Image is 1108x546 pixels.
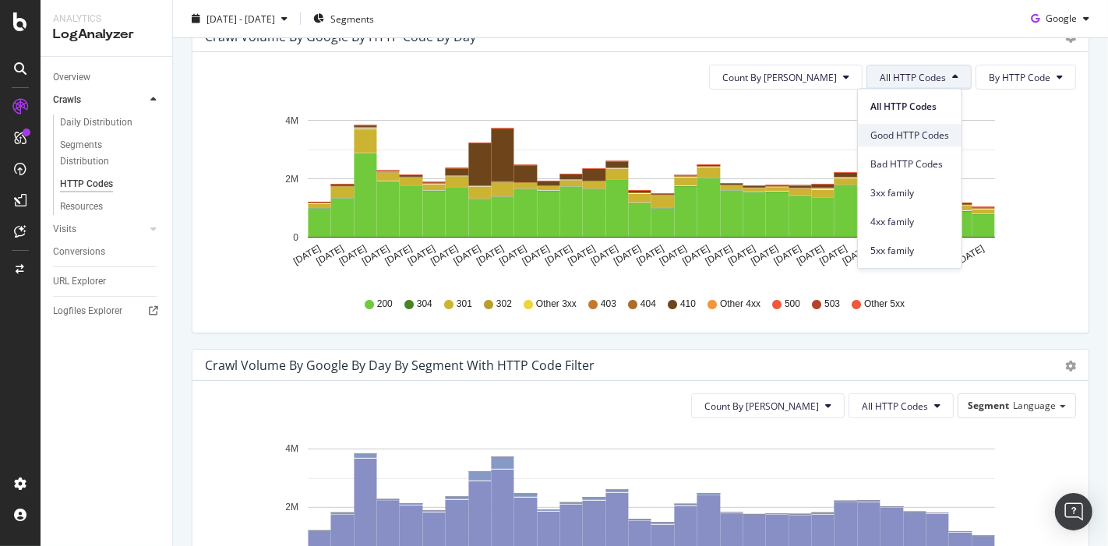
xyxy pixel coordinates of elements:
[53,273,106,290] div: URL Explorer
[795,243,826,267] text: [DATE]
[60,137,161,170] a: Segments Distribution
[976,65,1076,90] button: By HTTP Code
[53,303,122,319] div: Logfiles Explorer
[870,129,949,143] span: Good HTTP Codes
[870,157,949,171] span: Bad HTTP Codes
[785,298,800,311] span: 500
[704,243,735,267] text: [DATE]
[185,6,294,31] button: [DATE] - [DATE]
[989,71,1050,84] span: By HTTP Code
[635,243,666,267] text: [DATE]
[285,115,298,126] text: 4M
[307,6,380,31] button: Segments
[870,186,949,200] span: 3xx family
[60,176,161,192] a: HTTP Codes
[841,243,872,267] text: [DATE]
[612,243,643,267] text: [DATE]
[536,298,577,311] span: Other 3xx
[53,273,161,290] a: URL Explorer
[53,92,81,108] div: Crawls
[53,244,161,260] a: Conversions
[772,243,803,267] text: [DATE]
[955,243,986,267] text: [DATE]
[640,298,656,311] span: 404
[658,243,689,267] text: [DATE]
[475,243,506,267] text: [DATE]
[817,243,849,267] text: [DATE]
[285,502,298,513] text: 2M
[1065,361,1076,372] div: gear
[870,215,949,229] span: 4xx family
[749,243,780,267] text: [DATE]
[53,69,90,86] div: Overview
[60,114,132,131] div: Daily Distribution
[497,243,528,267] text: [DATE]
[543,243,574,267] text: [DATE]
[337,243,369,267] text: [DATE]
[53,221,146,238] a: Visits
[1025,6,1096,31] button: Google
[53,69,161,86] a: Overview
[866,65,972,90] button: All HTTP Codes
[589,243,620,267] text: [DATE]
[53,12,160,26] div: Analytics
[293,232,298,243] text: 0
[417,298,432,311] span: 304
[314,243,345,267] text: [DATE]
[1046,12,1077,25] span: Google
[691,393,845,418] button: Count By [PERSON_NAME]
[285,174,298,185] text: 2M
[360,243,391,267] text: [DATE]
[520,243,552,267] text: [DATE]
[1013,399,1056,412] span: Language
[206,12,275,25] span: [DATE] - [DATE]
[849,393,954,418] button: All HTTP Codes
[870,244,949,258] span: 5xx family
[496,298,512,311] span: 302
[406,243,437,267] text: [DATE]
[429,243,460,267] text: [DATE]
[704,400,819,413] span: Count By Day
[680,243,711,267] text: [DATE]
[60,137,146,170] div: Segments Distribution
[291,243,323,267] text: [DATE]
[870,100,949,114] span: All HTTP Codes
[720,298,760,311] span: Other 4xx
[601,298,616,311] span: 403
[383,243,415,267] text: [DATE]
[60,199,161,215] a: Resources
[285,444,298,455] text: 4M
[60,199,103,215] div: Resources
[53,303,161,319] a: Logfiles Explorer
[566,243,597,267] text: [DATE]
[862,400,928,413] span: All HTTP Codes
[709,65,863,90] button: Count By [PERSON_NAME]
[330,12,374,25] span: Segments
[457,298,472,311] span: 301
[53,221,76,238] div: Visits
[726,243,757,267] text: [DATE]
[60,176,113,192] div: HTTP Codes
[1055,493,1092,530] div: Open Intercom Messenger
[205,358,595,373] div: Crawl Volume by google by Day by Segment with HTTP Code Filter
[968,399,1009,412] span: Segment
[53,92,146,108] a: Crawls
[60,114,161,131] a: Daily Distribution
[864,298,905,311] span: Other 5xx
[680,298,696,311] span: 410
[53,244,105,260] div: Conversions
[53,26,160,44] div: LogAnalyzer
[205,102,1064,283] svg: A chart.
[722,71,837,84] span: Count By Day
[452,243,483,267] text: [DATE]
[824,298,840,311] span: 503
[880,71,946,84] span: All HTTP Codes
[377,298,393,311] span: 200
